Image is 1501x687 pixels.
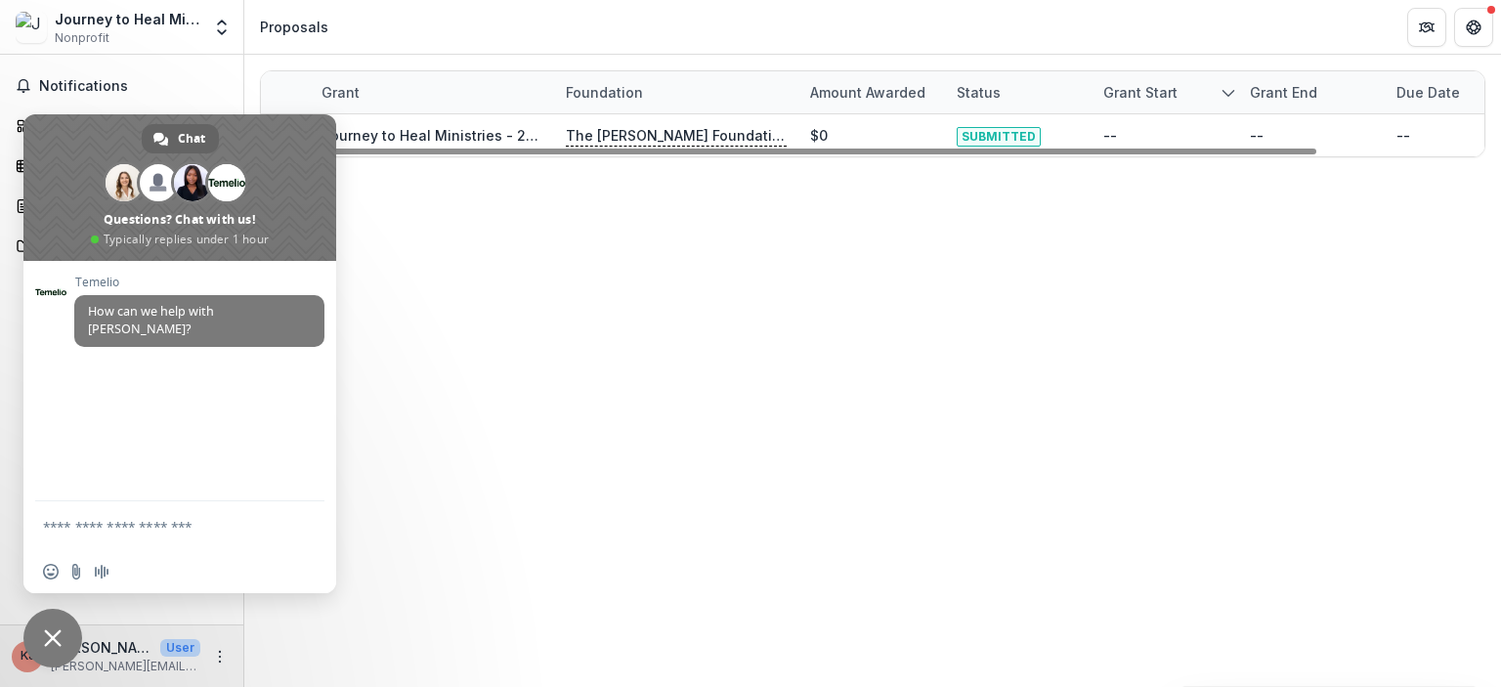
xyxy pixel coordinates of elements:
div: -- [1396,125,1410,146]
div: Grant start [1092,82,1189,103]
a: Tasks [8,150,236,182]
button: More [208,645,232,668]
span: Nonprofit [55,29,109,47]
span: Send a file [68,564,84,580]
div: Kimberly Joly [21,650,35,663]
div: Due Date [1385,82,1472,103]
div: Status [945,71,1092,113]
div: -- [1103,125,1117,146]
div: Foundation [554,82,655,103]
span: SUBMITTED [957,127,1041,147]
div: $0 [810,125,828,146]
button: Partners [1407,8,1446,47]
img: Journey to Heal Ministries [16,12,47,43]
div: Grant [310,82,371,103]
p: User [160,639,200,657]
button: Open entity switcher [208,8,236,47]
a: Dashboard [8,109,236,142]
div: Grant start [1092,71,1238,113]
button: Notifications [8,70,236,102]
span: Notifications [39,78,228,95]
div: Foundation [554,71,798,113]
div: Grant end [1238,82,1329,103]
button: Get Help [1454,8,1493,47]
textarea: Compose your message... [43,518,274,536]
p: The [PERSON_NAME] Foundation [566,125,787,147]
span: Insert an emoji [43,564,59,580]
div: Journey to Heal Ministries [55,9,200,29]
p: [PERSON_NAME][EMAIL_ADDRESS][DOMAIN_NAME] [51,658,200,675]
div: -- [1250,125,1264,146]
a: Documents [8,230,236,262]
span: How can we help with [PERSON_NAME]? [88,303,214,337]
nav: breadcrumb [252,13,336,41]
div: Amount awarded [798,82,937,103]
a: Journey to Heal Ministries - 2025 - LOI [322,127,588,144]
svg: sorted descending [1221,85,1236,101]
div: Close chat [23,609,82,667]
div: Status [945,82,1012,103]
div: Grant end [1238,71,1385,113]
a: Proposals [8,190,236,222]
div: Amount awarded [798,71,945,113]
div: Grant [310,71,554,113]
div: Proposals [260,17,328,37]
span: Audio message [94,564,109,580]
div: Chat [142,124,219,153]
p: [PERSON_NAME] [51,637,152,658]
span: Temelio [74,276,324,289]
span: Chat [178,124,205,153]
